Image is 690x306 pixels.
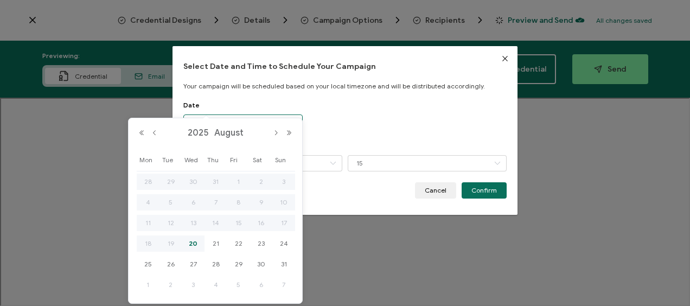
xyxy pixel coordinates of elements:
span: 28 [142,175,155,188]
span: 31 [209,175,222,188]
span: 21 [209,237,222,250]
button: Close [493,46,517,71]
p: Your campaign will be scheduled based on your local timezone and will be distributed accordingly. [183,82,507,90]
span: 29 [232,258,245,271]
input: Select [348,155,507,171]
span: 5 [232,278,245,291]
span: 30 [187,175,200,188]
span: 13 [187,216,200,229]
span: 12 [164,216,177,229]
span: 29 [164,175,177,188]
span: 11 [142,216,155,229]
span: 22 [232,237,245,250]
button: Previous Month [148,129,161,137]
span: 30 [254,258,267,271]
span: Cancel [425,187,446,194]
h1: Select Date and Time to Schedule Your Campaign [183,62,507,72]
th: Mon [137,149,159,171]
span: 1 [232,175,245,188]
span: 2025 [185,127,212,138]
th: Sun [272,149,295,171]
div: dialog [173,46,517,215]
button: Confirm [462,182,507,199]
button: Cancel [415,182,456,199]
span: 1 [142,278,155,291]
span: 27 [187,258,200,271]
span: August [212,127,246,138]
span: 10 [277,196,290,209]
th: Sat [250,149,273,171]
span: 28 [209,258,222,271]
span: 23 [254,237,267,250]
span: 2 [164,278,177,291]
span: 3 [277,175,290,188]
span: 20 [187,237,200,250]
button: Next Month [270,129,283,137]
span: 14 [209,216,222,229]
span: 16 [254,216,267,229]
span: 6 [187,196,200,209]
span: Date [183,101,200,109]
span: 15 [232,216,245,229]
span: 18 [142,237,155,250]
span: 8 [232,196,245,209]
span: 9 [254,196,267,209]
span: 4 [209,278,222,291]
button: Next Year [283,129,296,137]
span: Confirm [471,187,497,194]
th: Fri [227,149,250,171]
span: 25 [142,258,155,271]
span: 3 [187,278,200,291]
span: 6 [254,278,267,291]
span: 7 [209,196,222,209]
span: 4 [142,196,155,209]
span: 7 [277,278,290,291]
th: Thu [205,149,227,171]
span: 19 [164,237,177,250]
span: 5 [164,196,177,209]
span: 17 [277,216,290,229]
iframe: Chat Widget [636,254,690,306]
span: 2 [254,175,267,188]
span: 24 [277,237,290,250]
span: 31 [277,258,290,271]
button: Previous Year [135,129,148,137]
span: 26 [164,258,177,271]
th: Wed [182,149,205,171]
th: Tue [159,149,182,171]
